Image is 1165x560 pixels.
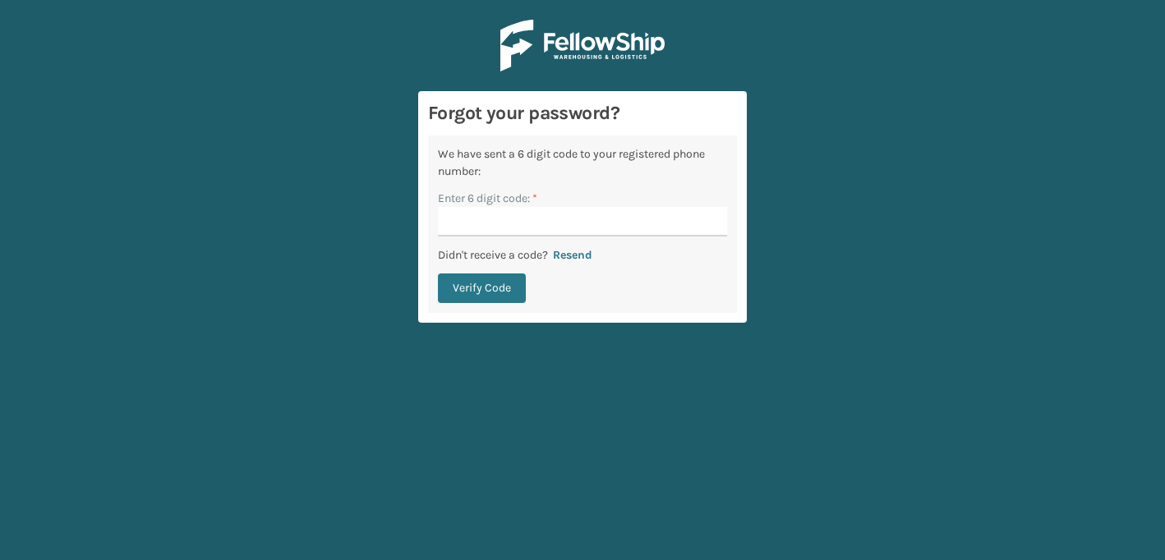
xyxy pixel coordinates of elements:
label: Enter 6 digit code: [438,190,537,207]
img: Logo [500,20,665,71]
div: We have sent a 6 digit code to your registered phone number: [438,145,727,180]
button: Resend [548,248,597,263]
h3: Forgot your password? [428,101,737,126]
button: Verify Code [438,273,526,303]
p: Didn't receive a code? [438,246,548,264]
